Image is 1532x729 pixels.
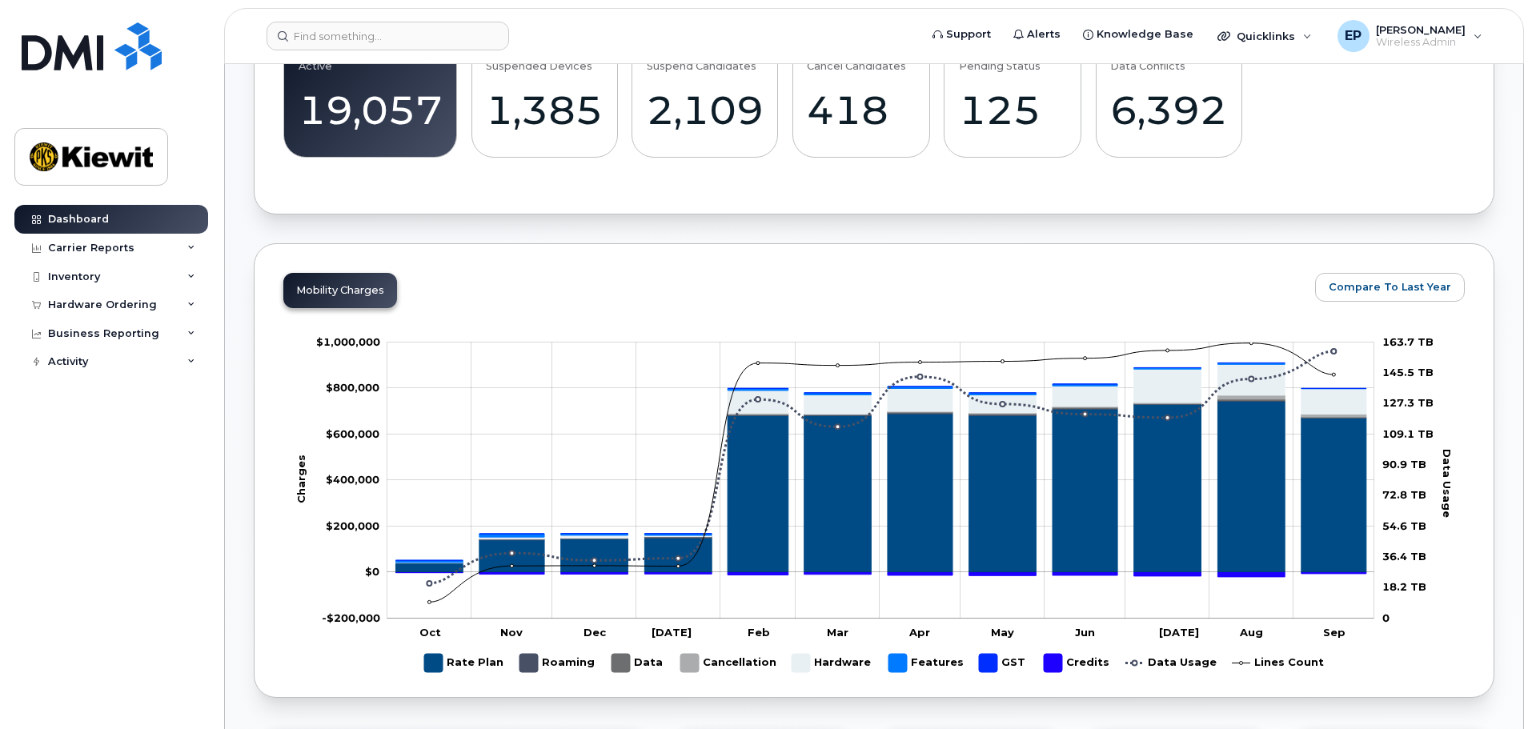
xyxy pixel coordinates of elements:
g: Hardware [792,647,872,679]
div: 19,057 [299,86,443,134]
span: Alerts [1027,26,1061,42]
a: Support [921,18,1002,50]
tspan: Apr [908,625,930,638]
a: Suspended Devices1,385 [486,46,603,148]
a: Knowledge Base [1072,18,1205,50]
tspan: Nov [500,625,523,638]
g: $0 [316,334,380,347]
tspan: Jun [1075,625,1095,638]
a: Alerts [1002,18,1072,50]
g: Credits [1044,647,1109,679]
tspan: $200,000 [326,519,379,531]
button: Compare To Last Year [1315,273,1465,302]
div: 6,392 [1110,86,1227,134]
tspan: 18.2 TB [1382,580,1426,593]
tspan: $800,000 [326,381,379,394]
div: Quicklinks [1206,20,1323,52]
g: GST [979,647,1028,679]
tspan: -$200,000 [322,611,380,623]
tspan: [DATE] [1159,625,1199,638]
div: 1,385 [486,86,603,134]
g: $0 [326,519,379,531]
g: Rate Plan [424,647,503,679]
span: Quicklinks [1237,30,1295,42]
tspan: Oct [419,625,441,638]
tspan: 36.4 TB [1382,550,1426,563]
tspan: May [991,625,1014,638]
g: Features [395,362,1366,562]
span: Support [946,26,991,42]
tspan: 109.1 TB [1382,427,1434,439]
g: Chart [295,334,1454,678]
tspan: [DATE] [652,625,692,638]
a: Cancel Candidates418 [807,46,915,148]
tspan: Dec [584,625,607,638]
g: $0 [322,611,380,623]
g: GST [395,362,1366,560]
tspan: 90.9 TB [1382,458,1426,471]
span: EP [1345,26,1362,46]
tspan: $0 [365,565,379,578]
g: Legend [424,647,1324,679]
g: Features [888,647,964,679]
tspan: 72.8 TB [1382,488,1426,501]
g: Rate Plan [395,401,1366,572]
g: Lines Count [1232,647,1324,679]
g: Credits [395,572,1366,576]
a: Active19,057 [299,46,443,148]
g: $0 [326,381,379,394]
tspan: Aug [1239,625,1263,638]
tspan: Mar [827,625,848,638]
tspan: Sep [1323,625,1346,638]
g: Data Usage [1125,647,1217,679]
tspan: $600,000 [326,427,379,439]
a: Pending Status125 [959,46,1067,148]
a: Suspend Candidates2,109 [647,46,764,148]
tspan: 54.6 TB [1382,519,1426,531]
tspan: Feb [748,625,770,638]
span: Wireless Admin [1376,36,1466,49]
g: Data [612,647,664,679]
tspan: 0 [1382,611,1390,623]
a: Data Conflicts6,392 [1110,46,1227,148]
tspan: 127.3 TB [1382,396,1434,409]
g: Roaming [519,647,596,679]
span: Compare To Last Year [1329,279,1451,294]
tspan: $1,000,000 [316,334,380,347]
span: Knowledge Base [1097,26,1193,42]
g: $0 [326,473,379,486]
tspan: 145.5 TB [1382,366,1434,379]
tspan: $400,000 [326,473,379,486]
tspan: 163.7 TB [1382,334,1434,347]
div: 2,109 [647,86,764,134]
div: 125 [959,86,1067,134]
div: 418 [807,86,915,134]
span: [PERSON_NAME] [1376,23,1466,36]
input: Find something... [267,22,509,50]
tspan: Charges [295,455,307,503]
div: Emily Pinkerton [1326,20,1494,52]
g: Cancellation [680,647,776,679]
iframe: Messenger Launcher [1462,659,1520,717]
g: $0 [326,427,379,439]
tspan: Data Usage [1441,448,1454,517]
